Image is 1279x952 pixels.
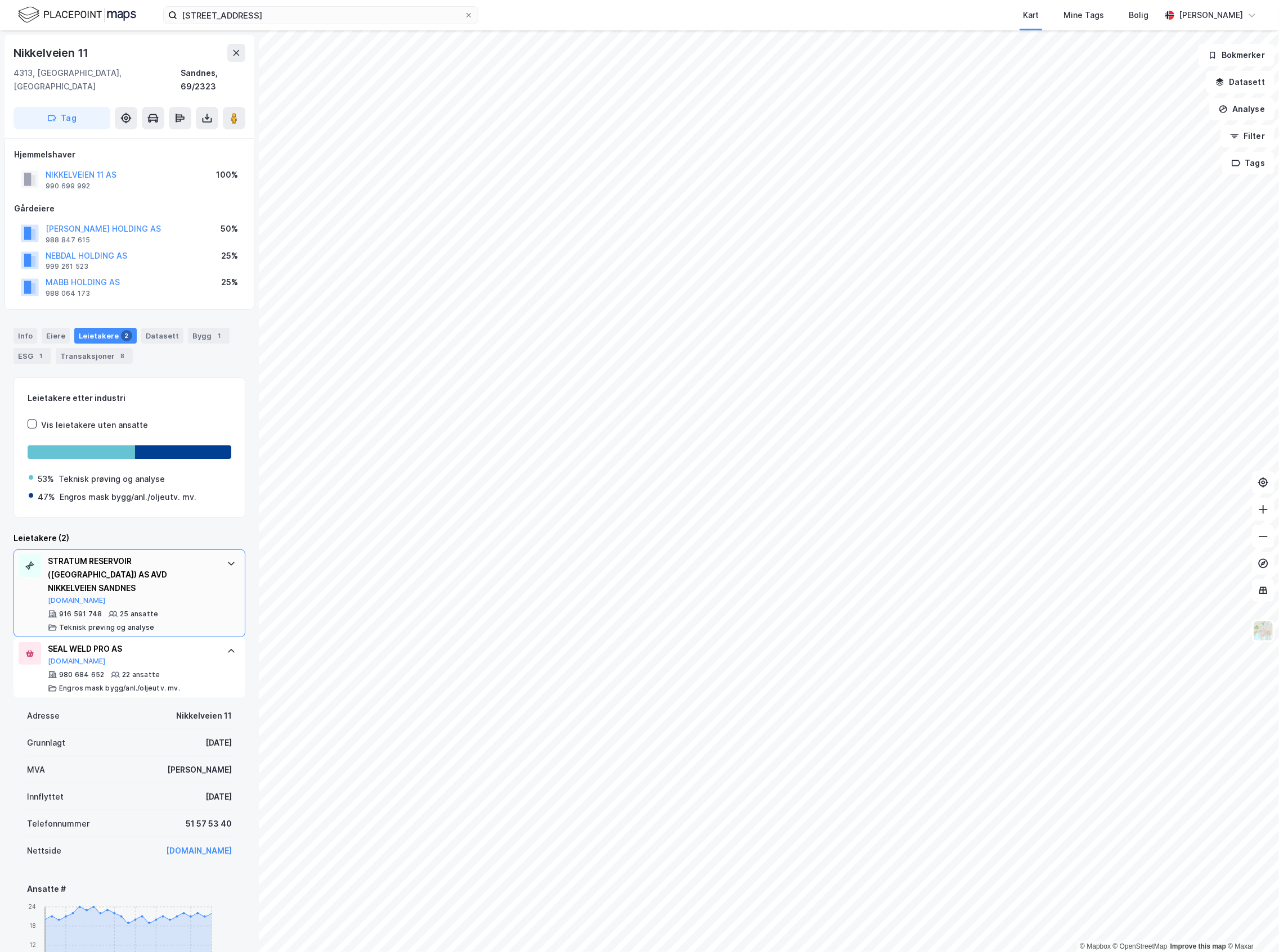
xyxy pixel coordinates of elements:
div: [PERSON_NAME] [1179,8,1243,22]
div: Grunnlagt [27,736,65,750]
div: Leietakere etter industri [28,391,231,405]
div: Gårdeiere [14,202,245,215]
div: MVA [27,763,45,777]
div: Engros mask bygg/anl./oljeutv. mv. [59,684,180,693]
div: 2 [121,330,132,341]
div: Nikkelveien 11 [176,709,232,723]
div: 25% [221,276,238,289]
div: 22 ansatte [122,670,160,679]
div: 1 [214,330,225,341]
div: Teknisk prøving og analyse [59,472,165,486]
a: Mapbox [1080,942,1111,950]
div: 51 57 53 40 [186,817,232,831]
div: Engros mask bygg/anl./oljeutv. mv. [60,490,196,504]
a: [DOMAIN_NAME] [166,846,232,855]
a: Improve this map [1170,942,1226,950]
div: Nikkelveien 11 [14,44,91,62]
div: Transaksjoner [56,348,133,364]
div: 53% [38,472,54,486]
div: 916 591 748 [59,610,102,619]
a: OpenStreetMap [1113,942,1168,950]
button: Tag [14,107,110,129]
div: 8 [117,350,128,362]
div: Kontrollprogram for chat [1223,898,1279,952]
tspan: 12 [29,941,36,948]
img: Z [1253,620,1274,642]
div: 25 ansatte [120,610,158,619]
div: Nettside [27,844,61,858]
div: Sandnes, 69/2323 [181,66,245,93]
div: SEAL WELD PRO AS [48,642,216,656]
input: Søk på adresse, matrikkel, gårdeiere, leietakere eller personer [177,7,464,24]
img: logo.f888ab2527a4732fd821a326f86c7f29.svg [18,5,136,25]
div: 100% [216,168,238,182]
button: Datasett [1206,71,1274,93]
button: Tags [1222,152,1274,174]
div: Eiere [42,328,70,344]
div: [DATE] [205,790,232,804]
div: Vis leietakere uten ansatte [41,418,148,432]
div: Adresse [27,709,60,723]
div: Teknisk prøving og analyse [59,623,154,632]
div: 4313, [GEOGRAPHIC_DATA], [GEOGRAPHIC_DATA] [14,66,181,93]
div: 990 699 992 [46,182,90,191]
div: Hjemmelshaver [14,148,245,161]
div: Innflyttet [27,790,64,804]
div: Info [14,328,37,344]
div: Bygg [188,328,230,344]
div: STRATUM RESERVOIR ([GEOGRAPHIC_DATA]) AS AVD NIKKELVEIEN SANDNES [48,554,216,595]
div: 988 064 173 [46,289,90,298]
div: 1 [35,350,47,362]
div: [PERSON_NAME] [167,763,232,777]
button: Filter [1220,125,1274,147]
button: Bokmerker [1199,44,1274,66]
div: Bolig [1129,8,1148,22]
div: Kart [1023,8,1039,22]
div: 47% [38,490,55,504]
div: 980 684 652 [59,670,104,679]
div: Mine Tags [1063,8,1104,22]
button: Analyse [1209,98,1274,120]
div: Leietakere [74,328,137,344]
div: 999 261 523 [46,262,88,271]
div: ESG [14,348,51,364]
tspan: 18 [29,922,36,929]
iframe: Chat Widget [1223,898,1279,952]
div: 25% [221,249,238,263]
div: [DATE] [205,736,232,750]
div: Leietakere (2) [14,531,245,545]
tspan: 24 [28,903,36,910]
div: Ansatte # [27,882,232,896]
div: Datasett [141,328,183,344]
div: 50% [221,222,238,236]
div: 988 847 615 [46,236,90,245]
button: [DOMAIN_NAME] [48,596,106,605]
div: Telefonnummer [27,817,89,831]
button: [DOMAIN_NAME] [48,657,106,666]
